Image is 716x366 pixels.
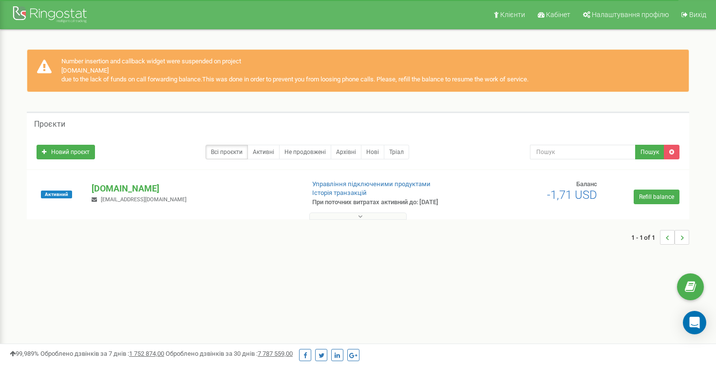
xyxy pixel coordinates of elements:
a: Refill balance [634,190,679,204]
span: Активний [41,191,72,198]
span: Клієнти [500,11,525,19]
u: 7 787 559,00 [258,350,293,357]
a: Нові [361,145,384,159]
span: Оброблено дзвінків за 7 днів : [40,350,164,357]
span: -1,71 USD [547,188,597,202]
a: Тріал [384,145,409,159]
span: Оброблено дзвінків за 30 днів : [166,350,293,357]
span: Налаштування профілю [592,11,669,19]
p: При поточних витратах активний до: [DATE] [312,198,462,207]
div: Number insertion and callback widget were suspended on project [DOMAIN_NAME] due to the lack of f... [27,49,689,92]
span: 99,989% [10,350,39,357]
h5: Проєкти [34,120,65,129]
span: Баланс [576,180,597,188]
a: Всі проєкти [206,145,248,159]
input: Пошук [530,145,636,159]
a: Архівні [331,145,361,159]
div: Open Intercom Messenger [683,311,706,334]
a: Управління підключеними продуктами [312,180,431,188]
a: Історія транзакцій [312,189,367,196]
span: Кабінет [546,11,570,19]
nav: ... [631,220,689,254]
img: Ringostat Logo [12,4,90,27]
a: Не продовжені [279,145,331,159]
span: Вихід [689,11,706,19]
p: [DOMAIN_NAME] [92,182,296,195]
button: Пошук [635,145,664,159]
u: 1 752 874,00 [129,350,164,357]
a: Активні [247,145,280,159]
a: Новий проєкт [37,145,95,159]
span: 1 - 1 of 1 [631,230,660,245]
span: [EMAIL_ADDRESS][DOMAIN_NAME] [101,196,187,203]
